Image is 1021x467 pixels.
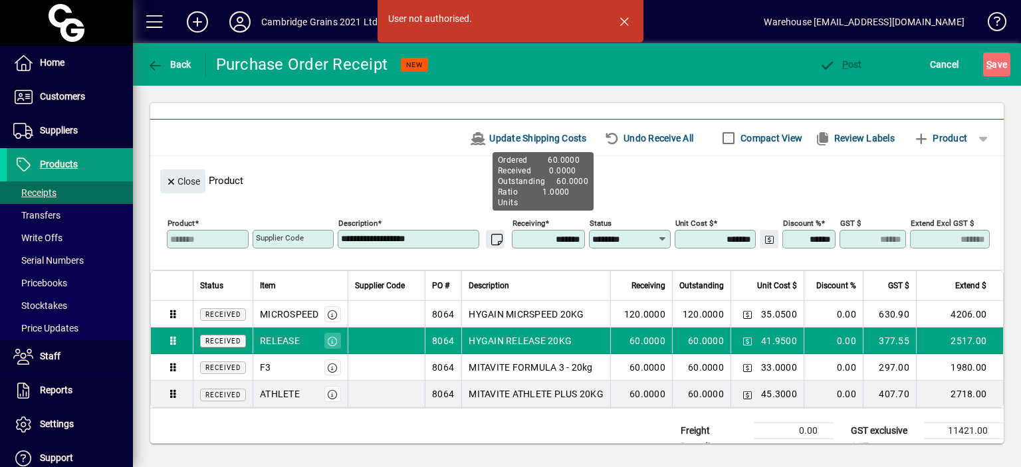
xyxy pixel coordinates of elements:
[260,308,319,321] div: MICROSPEED
[760,230,778,248] button: Change Price Levels
[260,361,271,374] div: F3
[672,327,731,354] td: 60.0000
[675,219,713,228] mat-label: Unit Cost $
[7,249,133,272] a: Serial Numbers
[7,317,133,339] a: Price Updates
[804,327,863,354] td: 0.00
[432,278,449,293] span: PO #
[40,385,72,395] span: Reports
[590,219,612,228] mat-label: Status
[924,423,1004,439] td: 11421.00
[986,54,1007,75] span: ave
[764,11,964,33] div: Warehouse [EMAIL_ADDRESS][DOMAIN_NAME]
[916,381,1003,407] td: 2718.00
[7,114,133,147] a: Suppliers
[738,358,756,377] button: Change Price Levels
[674,439,754,455] td: Rounding
[338,219,378,228] mat-label: Description
[888,278,909,293] span: GST $
[761,308,797,321] span: 35.0500
[147,59,191,70] span: Back
[761,361,797,374] span: 33.0000
[465,126,592,150] button: Update Shipping Costs
[160,169,205,193] button: Close
[13,278,67,288] span: Pricebooks
[629,387,665,401] span: 60.0000
[13,255,84,266] span: Serial Numbers
[916,327,1003,354] td: 2517.00
[425,381,461,407] td: 8064
[13,187,57,198] span: Receipts
[804,381,863,407] td: 0.00
[200,278,223,293] span: Status
[40,452,73,463] span: Support
[738,132,802,145] label: Compact View
[863,381,916,407] td: 407.70
[863,301,916,327] td: 630.90
[911,219,974,228] mat-label: Extend excl GST $
[260,278,276,293] span: Item
[461,354,610,381] td: MITAVITE FORMULA 3 - 20kg
[7,294,133,317] a: Stocktakes
[216,54,388,75] div: Purchase Order Receipt
[7,181,133,204] a: Receipts
[40,57,64,68] span: Home
[674,423,754,439] td: Freight
[738,331,756,350] button: Change Price Levels
[470,128,587,149] span: Update Shipping Costs
[469,278,509,293] span: Description
[150,156,1004,197] div: Product
[261,11,378,33] div: Cambridge Grains 2021 Ltd
[7,272,133,294] a: Pricebooks
[916,301,1003,327] td: 4206.00
[986,59,992,70] span: S
[955,278,986,293] span: Extend $
[168,219,195,228] mat-label: Product
[672,354,731,381] td: 60.0000
[7,80,133,114] a: Customers
[13,233,62,243] span: Write Offs
[219,10,261,34] button: Profile
[205,364,241,371] span: Received
[629,361,665,374] span: 60.0000
[599,126,699,150] button: Undo Receive All
[783,219,821,228] mat-label: Discount %
[176,10,219,34] button: Add
[7,204,133,227] a: Transfers
[804,301,863,327] td: 0.00
[913,128,967,149] span: Product
[512,219,545,228] mat-label: Receiving
[679,278,724,293] span: Outstanding
[205,391,241,399] span: Received
[916,354,1003,381] td: 1980.00
[7,47,133,80] a: Home
[629,334,665,347] span: 60.0000
[983,52,1010,76] button: Save
[863,327,916,354] td: 377.55
[166,171,200,193] span: Close
[461,381,610,407] td: MITAVITE ATHLETE PLUS 20KG
[144,52,195,76] button: Back
[7,227,133,249] a: Write Offs
[927,52,963,76] button: Cancel
[754,439,834,455] td: 0.00
[260,334,300,347] div: RELEASE
[840,219,861,228] mat-label: GST $
[738,385,756,403] button: Change Price Levels
[816,278,856,293] span: Discount %
[13,210,60,221] span: Transfers
[40,91,85,102] span: Customers
[205,311,241,318] span: Received
[40,351,60,361] span: Staff
[819,59,862,70] span: ost
[604,128,694,149] span: Undo Receive All
[757,278,797,293] span: Unit Cost $
[133,52,206,76] app-page-header-button: Back
[761,334,797,347] span: 41.9500
[157,175,209,187] app-page-header-button: Close
[461,327,610,354] td: HYGAIN RELEASE 20KG
[7,340,133,373] a: Staff
[907,126,974,150] button: Product
[13,323,78,333] span: Price Updates
[13,300,67,311] span: Stocktakes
